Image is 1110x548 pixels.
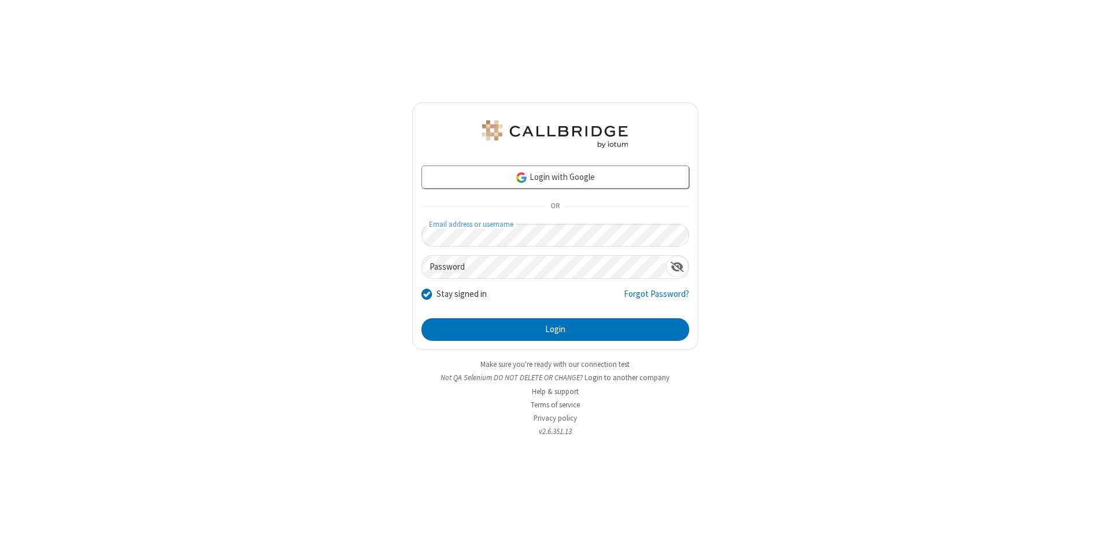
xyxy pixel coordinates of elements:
a: Make sure you're ready with our connection test [480,359,630,369]
button: Login [421,318,689,341]
img: google-icon.png [515,171,528,184]
div: Show password [666,256,689,277]
img: QA Selenium DO NOT DELETE OR CHANGE [480,120,630,148]
a: Privacy policy [534,413,577,423]
button: Login to another company [584,372,669,383]
li: Not QA Selenium DO NOT DELETE OR CHANGE? [412,372,698,383]
a: Forgot Password? [624,288,689,310]
a: Help & support [532,387,579,396]
input: Password [422,256,666,278]
a: Login with Google [421,165,689,189]
a: Terms of service [531,400,580,410]
li: v2.6.351.13 [412,426,698,437]
label: Stay signed in [436,288,487,301]
input: Email address or username [421,224,689,247]
span: OR [546,198,564,215]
